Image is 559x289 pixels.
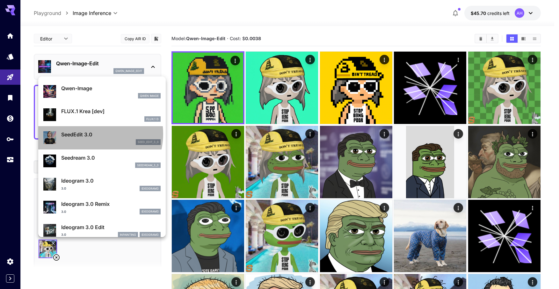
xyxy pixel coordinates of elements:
div: Ideogram 3.0 Remix3.0ideogram3 [43,198,161,217]
p: FLUX.1 Krea [dev] [61,107,161,115]
p: 3.0 [61,209,66,214]
p: 3.0 [61,186,66,191]
p: ideogram3 [142,209,159,214]
p: Ideogram 3.0 Edit [61,223,161,231]
p: Seedream 3.0 [61,154,161,162]
p: Qwen-Image [61,84,161,92]
div: FLUX.1 Krea [dev]FLUX.1 D [43,105,161,124]
p: FLUX.1 D [146,117,159,121]
div: Ideogram 3.0 Edit3.0inpaintingideogram3 [43,221,161,240]
p: seed_edit_3_0 [138,140,159,144]
div: Seedream 3.0seedream_3_0 [43,151,161,171]
p: SeedEdit 3.0 [61,131,161,138]
p: ideogram3 [142,233,159,237]
div: SeedEdit 3.0seed_edit_3_0 [43,128,161,148]
div: Ideogram 3.03.0ideogram3 [43,174,161,194]
p: Ideogram 3.0 Remix [61,200,161,208]
p: Ideogram 3.0 [61,177,161,184]
p: inpainting [120,233,136,237]
p: ideogram3 [142,186,159,191]
p: seedream_3_0 [137,163,159,168]
p: Qwen Image [140,94,159,98]
div: Qwen-ImageQwen Image [43,82,161,101]
p: 3.0 [61,232,66,237]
